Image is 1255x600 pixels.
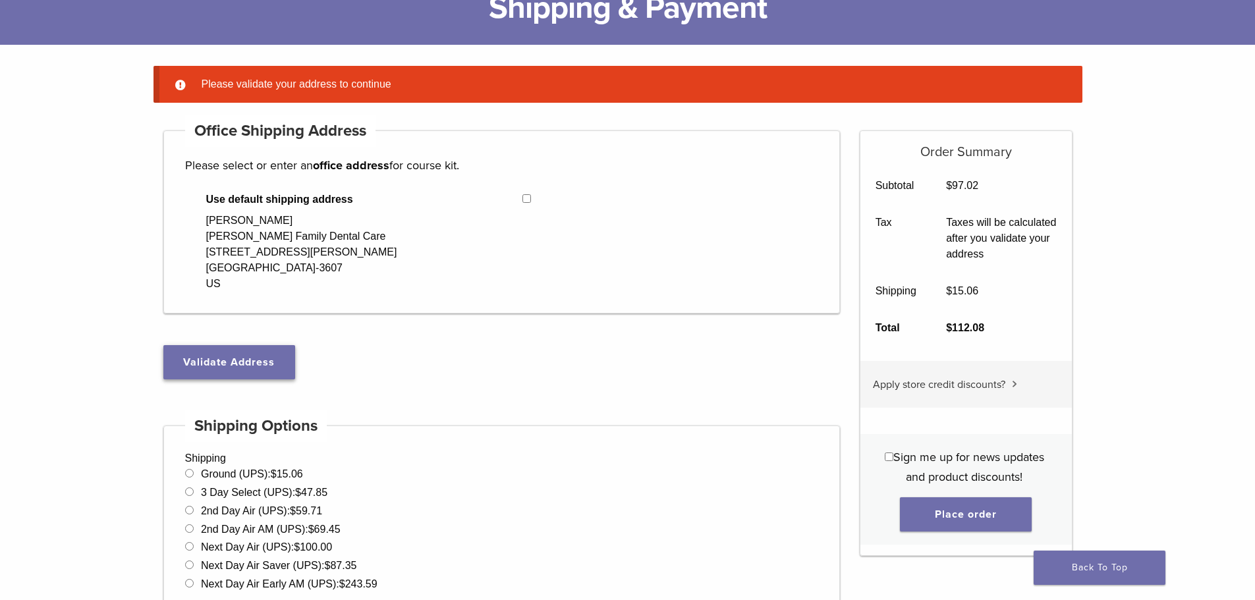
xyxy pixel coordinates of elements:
button: Place order [900,497,1032,532]
label: Next Day Air Saver (UPS): [201,560,357,571]
th: Subtotal [860,167,932,204]
th: Total [860,310,932,346]
bdi: 69.45 [308,524,341,535]
bdi: 47.85 [295,487,327,498]
button: Validate Address [163,345,295,379]
li: Please validate your address to continue [196,76,1061,92]
bdi: 112.08 [946,322,984,333]
label: Ground (UPS): [201,468,303,479]
span: $ [294,541,300,553]
span: $ [290,505,296,516]
label: 3 Day Select (UPS): [201,487,327,498]
span: Use default shipping address [206,192,523,207]
span: $ [271,468,277,479]
div: [PERSON_NAME] [PERSON_NAME] Family Dental Care [STREET_ADDRESS][PERSON_NAME] [GEOGRAPHIC_DATA]-36... [206,213,397,292]
bdi: 87.35 [325,560,357,571]
bdi: 97.02 [946,180,978,191]
span: $ [339,578,345,589]
label: 2nd Day Air (UPS): [201,505,322,516]
img: caret.svg [1012,381,1017,387]
input: Sign me up for news updates and product discounts! [885,452,893,461]
span: $ [325,560,331,571]
a: Back To Top [1034,551,1165,585]
th: Shipping [860,273,932,310]
span: $ [295,487,301,498]
p: Please select or enter an for course kit. [185,155,819,175]
label: Next Day Air Early AM (UPS): [201,578,377,589]
label: 2nd Day Air AM (UPS): [201,524,341,535]
bdi: 243.59 [339,578,377,589]
bdi: 100.00 [294,541,332,553]
span: $ [308,524,314,535]
h4: Office Shipping Address [185,115,376,147]
label: Next Day Air (UPS): [201,541,332,553]
span: Sign me up for news updates and product discounts! [893,450,1044,484]
span: $ [946,180,952,191]
h5: Order Summary [860,131,1072,160]
h4: Shipping Options [185,410,327,442]
bdi: 15.06 [946,285,978,296]
strong: office address [313,158,389,173]
td: Taxes will be calculated after you validate your address [932,204,1072,273]
th: Tax [860,204,932,273]
bdi: 59.71 [290,505,322,516]
bdi: 15.06 [271,468,303,479]
span: $ [946,322,952,333]
span: Apply store credit discounts? [873,378,1005,391]
span: $ [946,285,952,296]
